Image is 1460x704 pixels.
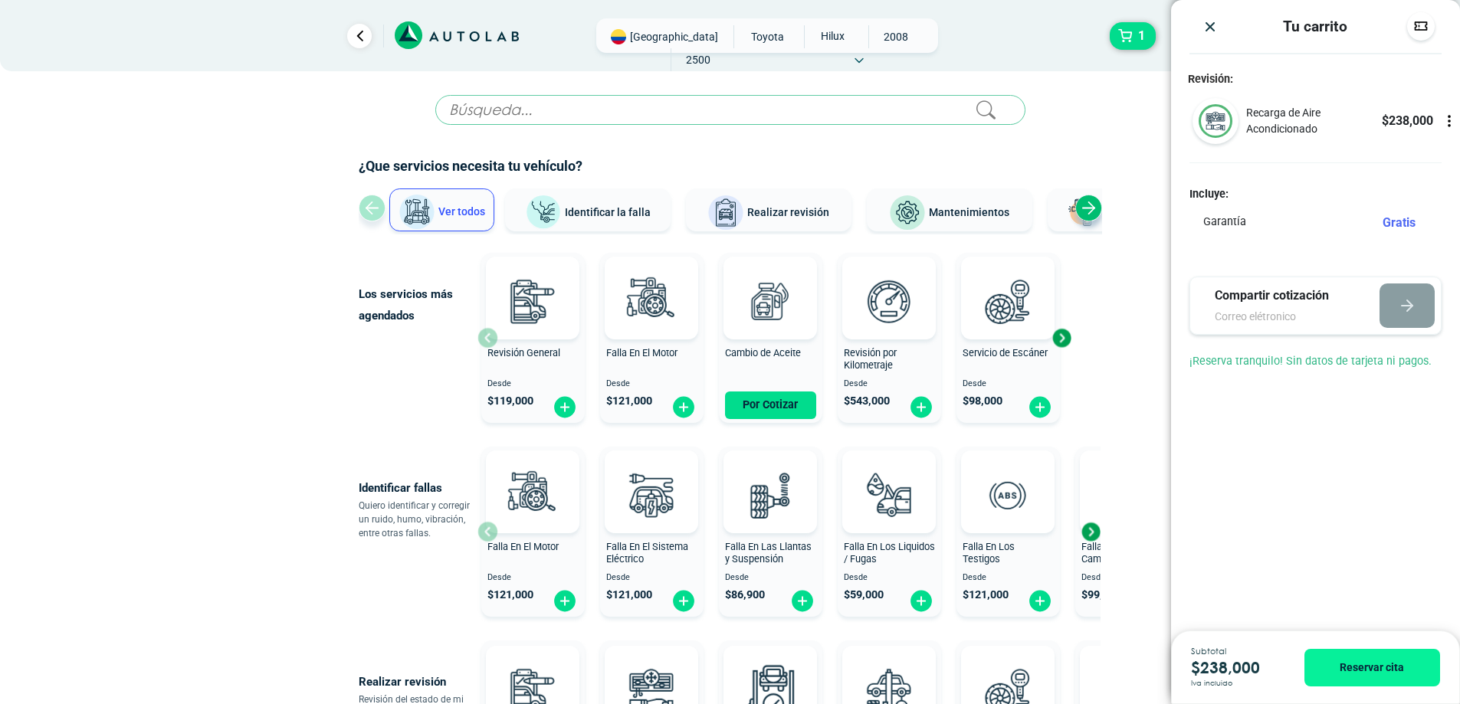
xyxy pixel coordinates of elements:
img: AD0BCuuxAAAAAElFTkSuQmCC [985,454,1031,499]
span: $ 121,000 [963,588,1009,601]
h4: Incluye: [1189,188,1442,201]
button: 1 [1110,22,1156,50]
h3: Tu carrito [1283,18,1347,35]
img: AD0BCuuxAAAAAElFTkSuQmCC [866,454,912,499]
button: Falla En El Sistema Eléctrico Desde $121,000 [600,447,704,617]
img: Mantenimientos [889,195,926,231]
span: Revisión por Kilometraje [844,347,897,372]
span: 2008 [869,25,924,48]
img: AD0BCuuxAAAAAElFTkSuQmCC [866,649,912,695]
img: fi_plus-circle2.svg [671,395,696,419]
img: diagnostic_bombilla-v3.svg [618,461,685,529]
span: Desde [606,379,697,389]
p: Garantía [1203,214,1246,231]
button: Realizar revisión [686,188,851,231]
button: Close [1202,18,1218,34]
span: $ 98,000 [963,395,1002,408]
span: Desde [963,379,1054,389]
span: $ 543,000 [844,395,890,408]
span: Falla En El Motor [487,541,559,552]
span: Desde [725,573,816,583]
h4: Revisión: [1171,73,1460,86]
button: Falla En Los Testigos Desde $121,000 [956,447,1060,617]
img: AD0BCuuxAAAAAElFTkSuQmCC [985,649,1031,695]
p: Identificar fallas [359,477,477,499]
img: AD0BCuuxAAAAAElFTkSuQmCC [747,649,793,695]
div: Next slide [1075,195,1102,221]
span: Desde [844,379,935,389]
span: Desde [1081,573,1173,583]
span: $ 59,000 [844,588,884,601]
span: Subtotal [1191,647,1281,656]
img: Ver todos [399,194,435,231]
span: Desde [606,573,697,583]
img: diagnostic_engine-v3.svg [618,267,685,335]
button: Falla En Las Llantas y Suspensión Desde $86,900 [719,447,822,617]
span: Mantenimientos [929,206,1009,218]
div: ¡Reserva tranquilo! Sin datos de tarjeta ni pagos. [1171,353,1460,388]
button: Falla En La Caja de Cambio Desde $99,000 [1075,447,1179,617]
img: Flag of COLOMBIA [611,29,626,44]
span: Desde [963,573,1054,583]
span: $ 119,000 [487,395,533,408]
img: AD0BCuuxAAAAAElFTkSuQmCC [628,454,674,499]
img: fi_plus-circle2.svg [671,589,696,613]
div: Gratis [1383,214,1428,232]
button: Mantenimientos [867,188,1032,231]
button: Servicio de Escáner Desde $98,000 [956,253,1060,423]
img: fi_plus-circle2.svg [1028,395,1052,419]
span: Falla En El Sistema Eléctrico [606,541,688,565]
input: Búsqueda... [435,95,1025,125]
img: Descuentos code image [1413,18,1429,34]
span: Revisión General [487,347,560,359]
img: escaner-v3.svg [974,267,1042,335]
span: Servicio de Escáner [963,347,1048,359]
img: AD0BCuuxAAAAAElFTkSuQmCC [510,649,556,695]
h2: ¿Que servicios necesita tu vehículo? [359,156,1102,176]
span: 2500 [671,48,726,71]
span: Falla En Los Liquidos / Fugas [844,541,935,565]
span: Identificar la falla [565,205,651,218]
span: [GEOGRAPHIC_DATA] [630,29,718,44]
img: AD0BCuuxAAAAAElFTkSuQmCC [985,260,1031,306]
input: Correo elétronico [1215,309,1351,325]
img: diagnostic_suspension-v3.svg [737,461,804,529]
span: 1 [1134,23,1149,49]
img: AD0BCuuxAAAAAElFTkSuQmCC [628,649,674,695]
img: Identificar la falla [525,195,562,231]
button: Falla En El Motor Desde $121,000 [481,447,585,617]
img: revision_general-v3.svg [499,267,566,335]
img: revision_por_kilometraje-v3.svg [855,267,923,335]
div: Next slide [1050,326,1073,349]
p: Recarga de Aire Acondicionado [1246,105,1381,137]
span: Falla En El Motor [606,347,678,359]
span: Realizar revisión [747,206,829,218]
img: fi_plus-circle2.svg [553,395,577,419]
span: $ 86,900 [725,588,765,601]
p: Realizar revisión [359,671,477,693]
p: Quiero identificar y corregir un ruido, humo, vibración, entre otras fallas. [359,499,477,540]
span: $ 121,000 [606,395,652,408]
img: Realizar revisión [707,195,744,231]
span: $ 121,000 [606,588,652,601]
span: Cambio de Aceite [725,347,801,359]
span: Iva incluido [1191,679,1232,687]
img: diagnostic_caja-de-cambios-v3.svg [1093,461,1160,529]
span: Desde [487,573,579,583]
img: AD0BCuuxAAAAAElFTkSuQmCC [628,260,674,306]
img: fi_plus-circle2.svg [909,395,933,419]
span: Falla En Los Testigos [963,541,1015,565]
img: AD0BCuuxAAAAAElFTkSuQmCC [510,454,556,499]
button: Revisión por Kilometraje Desde $543,000 [838,253,941,423]
button: Falla En El Motor Desde $121,000 [600,253,704,423]
p: $ 238,000 [1382,112,1433,130]
p: $ 238,000 [1191,656,1281,679]
span: Ver todos [438,205,485,218]
button: Ver todos [389,188,494,231]
button: Por Cotizar [725,391,816,419]
img: diagnostic_engine-v3.svg [499,461,566,529]
img: diagnostic_diagnostic_abs-v3.svg [974,461,1042,529]
img: cambio_de_aceite-v3.svg [737,267,804,335]
img: close icon [1202,19,1218,34]
img: fi_plus-circle2.svg [909,589,933,613]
